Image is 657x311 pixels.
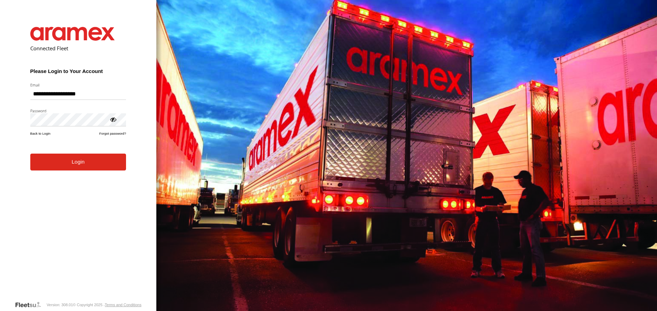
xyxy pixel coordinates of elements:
h3: Please Login to Your Account [30,68,126,74]
a: Terms and Conditions [105,303,141,307]
div: © Copyright 2025 - [73,303,142,307]
h2: Connected Fleet [30,45,126,52]
a: Back to Login [30,132,51,135]
div: Version: 308.01 [46,303,73,307]
a: Forgot password? [99,132,126,135]
label: Email [30,82,126,87]
button: Login [30,154,126,170]
a: Visit our Website [15,301,46,308]
img: Aramex [30,27,115,41]
label: Password [30,108,126,113]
